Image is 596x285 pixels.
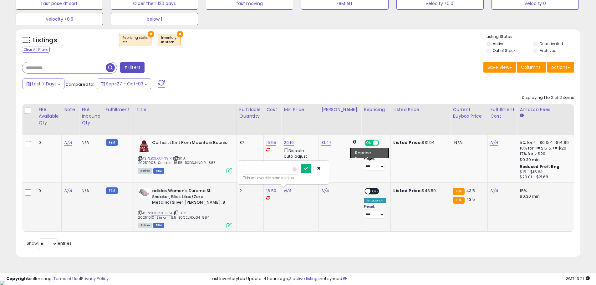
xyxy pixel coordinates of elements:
[520,140,572,145] div: 5% for >= $0 & <= $14.99
[520,157,572,163] div: $0.30 min
[122,35,148,45] span: Repricing state :
[393,188,445,194] div: $43.50
[566,276,590,282] span: 2025-10-11 13:21 GMT
[239,140,259,145] div: 37
[266,140,276,146] a: 16.55
[153,168,165,174] span: FBM
[64,140,72,146] a: N/A
[138,140,150,152] img: 51k7o1dzRCL._SL40_.jpg
[106,187,118,194] small: FBM
[266,106,278,113] div: Cost
[365,140,373,146] span: ON
[266,188,276,194] a: 18.50
[138,140,232,173] div: ASIN:
[520,175,572,180] div: $20.01 - $21.68
[370,189,380,194] span: OFF
[353,140,356,144] i: Calculated using Dynamic Max Price.
[284,140,294,146] a: 29.10
[393,188,422,194] b: Listed Price:
[493,41,504,46] label: Active
[284,188,291,194] a: N/A
[520,151,572,157] div: 17% for > $20
[520,188,572,194] div: 15%
[454,140,462,145] span: N/A
[106,139,118,146] small: FBM
[321,106,359,113] div: [PERSON_NAME]
[466,196,475,202] span: 43.5
[161,35,177,45] span: Inventory :
[53,276,80,282] a: Terms of Use
[393,140,445,145] div: $31.94
[138,223,152,228] span: All listings currently available for purchase on Amazon
[33,36,57,45] h5: Listings
[22,47,50,53] div: Clear All Filters
[97,79,151,89] button: Sep-27 - Oct-03
[138,156,216,165] span: | SKU: 20251008_Scheels_16.55_B0D3J4N91R_883
[64,188,72,194] a: N/A
[289,276,320,282] a: 3 active listings
[453,197,464,204] small: FBA
[239,188,259,194] div: 2
[38,188,57,194] div: 0
[65,81,94,87] span: Compared to:
[393,140,422,145] b: Listed Price:
[284,106,316,113] div: Min Price
[81,276,109,282] a: Privacy Policy
[82,188,98,194] div: N/A
[138,188,150,197] img: 31yiHjqfQML._SL40_.jpg
[522,95,574,101] div: Displaying 1 to 2 of 2 items
[177,31,183,38] button: ×
[517,62,546,73] button: Columns
[364,106,388,113] div: Repricing
[243,175,324,181] div: This will override store markup
[547,62,574,73] button: Actions
[38,140,57,145] div: 0
[106,81,143,87] span: Sep-27 - Oct-03
[32,81,57,87] span: Last 7 Days
[120,62,145,73] button: Filters
[490,106,514,120] div: Fulfillment Cost
[521,64,541,70] span: Columns
[138,211,209,220] span: | SKU: 20251010_Simon_18.5_B0C2JXDJG4_884
[138,168,152,174] span: All listings currently available for purchase on Amazon
[540,41,563,46] label: Deactivated
[153,223,165,228] span: FBM
[466,188,475,194] span: 43.5
[122,40,148,44] div: off
[364,150,386,155] div: Amazon AI
[138,188,232,227] div: ASIN:
[520,170,572,175] div: $15 - $15.83
[106,106,131,113] div: Fulfillment
[490,140,498,146] a: N/A
[16,13,103,25] button: Velocity >0.5
[483,62,516,73] button: Save View
[38,106,59,126] div: FBA Available Qty
[393,106,447,113] div: Listed Price
[364,205,386,219] div: Preset:
[493,48,516,53] label: Out of Stock
[27,240,72,246] span: Show: entries
[490,188,498,194] a: N/A
[520,164,561,169] b: Reduced Prof. Rng.
[378,140,388,146] span: OFF
[64,106,76,113] div: Note
[211,276,590,282] div: Last InventoryLab Update: 4 hours ago, not synced.
[364,156,386,170] div: Preset:
[486,34,580,40] p: Listing States:
[152,140,228,147] b: Carhartt Knit Pom Mountain Beanie
[284,147,314,165] div: Disable auto adjust min
[136,106,234,113] div: Title
[23,79,64,89] button: Last 7 Days
[6,276,29,282] strong: Copyright
[453,188,464,195] small: FBA
[540,48,557,53] label: Archived
[151,211,172,216] a: B0C2JXDJG4
[520,106,574,113] div: Amazon Fees
[453,106,485,120] div: Current Buybox Price
[520,194,572,199] div: $0.30 min
[321,188,329,194] a: N/A
[161,40,177,44] div: in stock
[6,276,109,282] div: seller snap | |
[520,145,572,151] div: 10% for >= $15 & <= $20
[364,198,386,203] div: Amazon AI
